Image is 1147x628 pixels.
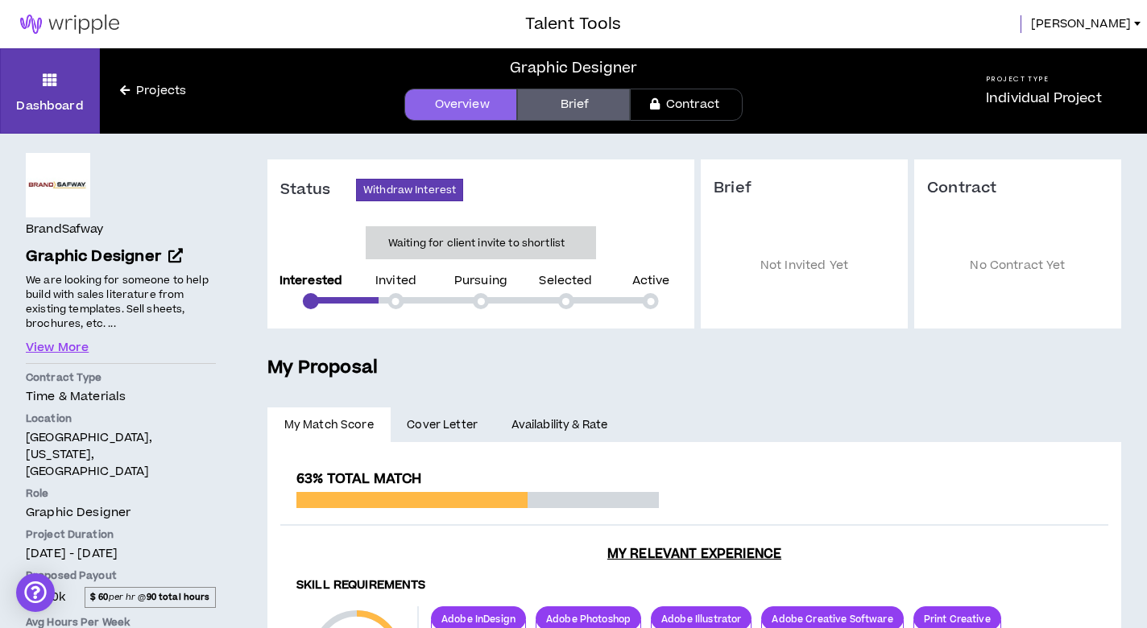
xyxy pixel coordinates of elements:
p: Adobe Creative Software [762,613,902,625]
p: Not Invited Yet [714,222,895,310]
a: Projects [100,82,206,100]
p: Project Duration [26,527,216,542]
p: Contract Type [26,370,216,385]
p: Invited [375,275,416,287]
h4: BrandSafway [26,221,104,238]
button: View More [26,339,89,357]
p: Role [26,486,216,501]
p: Interested [280,275,342,287]
p: Active [632,275,670,287]
span: 63% Total Match [296,469,421,489]
h5: My Proposal [267,354,1121,382]
span: Graphic Designer [26,246,161,267]
a: Availability & Rate [495,407,624,443]
span: [PERSON_NAME] [1031,15,1131,33]
h3: Talent Tools [525,12,621,36]
h3: Contract [927,179,1108,198]
span: per hr @ [85,587,216,608]
p: Adobe Illustrator [652,613,751,625]
a: Overview [404,89,517,121]
span: $5.40k [26,586,65,608]
a: Graphic Designer [26,246,216,269]
p: Selected [539,275,592,287]
p: No Contract Yet [927,222,1108,310]
p: Pursuing [454,275,507,287]
h3: Brief [714,179,895,198]
span: Cover Letter [407,416,478,434]
p: [GEOGRAPHIC_DATA], [US_STATE], [GEOGRAPHIC_DATA] [26,429,216,480]
p: Adobe Photoshop [536,613,640,625]
p: Dashboard [16,97,83,114]
p: Location [26,411,216,426]
h3: Status [280,180,356,200]
strong: $ 60 [90,591,109,603]
p: Print Creative [914,613,1000,625]
button: Withdraw Interest [356,179,463,201]
div: Open Intercom Messenger [16,573,55,612]
a: Contract [630,89,743,121]
h3: My Relevant Experience [280,546,1108,562]
p: [DATE] - [DATE] [26,545,216,562]
div: Graphic Designer [510,57,637,79]
p: Individual Project [986,89,1102,108]
h5: Project Type [986,74,1102,85]
span: Graphic Designer [26,504,130,521]
p: Proposed Payout [26,568,216,583]
p: We are looking for someone to help build with sales literature from existing templates. Sell shee... [26,272,216,333]
p: Adobe InDesign [432,613,525,625]
p: Time & Materials [26,388,216,405]
a: My Match Score [267,407,391,443]
a: Brief [517,89,630,121]
p: Waiting for client invite to shortlist [388,235,565,251]
h4: Skill Requirements [296,578,1092,593]
strong: 90 total hours [147,591,210,603]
